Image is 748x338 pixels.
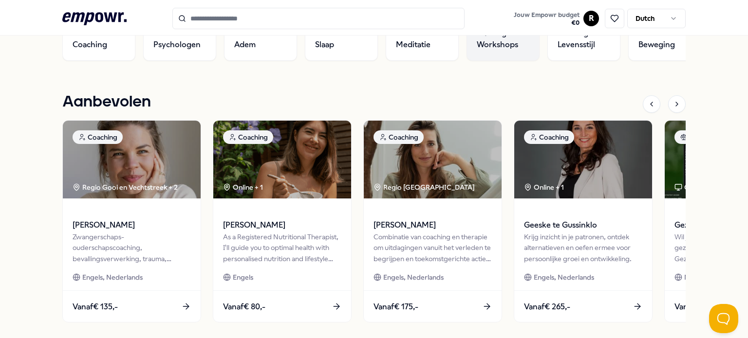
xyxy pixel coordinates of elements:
[674,301,720,313] span: Vanaf € 170,-
[396,27,449,51] span: Mindfulness & Meditatie
[223,301,265,313] span: Vanaf € 80,-
[82,272,143,283] span: Engels, Nederlands
[374,130,424,144] div: Coaching
[583,11,599,26] button: R
[510,8,583,29] a: Jouw Empowr budget€0
[524,231,642,264] div: Krijg inzicht in je patronen, ontdek alternatieven en oefen ermee voor persoonlijke groei en ontw...
[709,304,738,333] iframe: Help Scout Beacon - Open
[477,27,529,51] span: Training & Workshops
[73,231,191,264] div: Zwangerschaps- ouderschapscoaching, bevallingsverwerking, trauma, (prik)angst & stresscoaching.
[213,121,351,198] img: package image
[73,182,178,193] div: Regio Gooi en Vechtstreek + 2
[364,121,502,198] img: package image
[514,120,653,322] a: package imageCoachingOnline + 1Geeske te GussinkloKrijg inzicht in je patronen, ontdek alternatie...
[223,182,263,193] div: Online + 1
[62,90,151,114] h1: Aanbevolen
[524,182,564,193] div: Online + 1
[524,219,642,231] span: Geeske te Gussinklo
[363,120,502,322] a: package imageCoachingRegio [GEOGRAPHIC_DATA] [PERSON_NAME]Combinatie van coaching en therapie om ...
[223,231,341,264] div: As a Registered Nutritional Therapist, I'll guide you to optimal health with personalised nutriti...
[172,8,465,29] input: Search for products, categories or subcategories
[374,301,418,313] span: Vanaf € 175,-
[234,39,256,51] span: Adem
[514,121,652,198] img: package image
[524,130,574,144] div: Coaching
[638,39,675,51] span: Beweging
[233,272,253,283] span: Engels
[73,301,118,313] span: Vanaf € 135,-
[383,272,444,283] span: Engels, Nederlands
[73,39,107,51] span: Coaching
[223,219,341,231] span: [PERSON_NAME]
[374,182,476,193] div: Regio [GEOGRAPHIC_DATA]
[514,19,580,27] span: € 0
[558,27,610,51] span: Voeding & Levensstijl
[674,182,705,193] div: Online
[73,130,123,144] div: Coaching
[315,39,334,51] span: Slaap
[524,301,570,313] span: Vanaf € 265,-
[73,219,191,231] span: [PERSON_NAME]
[213,120,352,322] a: package imageCoachingOnline + 1[PERSON_NAME]As a Registered Nutritional Therapist, I'll guide you...
[374,231,492,264] div: Combinatie van coaching en therapie om uitdagingen vanuit het verleden te begrijpen en toekomstge...
[512,9,581,29] button: Jouw Empowr budget€0
[63,121,201,198] img: package image
[223,130,273,144] div: Coaching
[374,219,492,231] span: [PERSON_NAME]
[62,120,201,322] a: package imageCoachingRegio Gooi en Vechtstreek + 2[PERSON_NAME]Zwangerschaps- ouderschapscoaching...
[534,272,594,283] span: Engels, Nederlands
[514,11,580,19] span: Jouw Empowr budget
[684,272,721,283] span: Nederlands
[153,39,201,51] span: Psychologen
